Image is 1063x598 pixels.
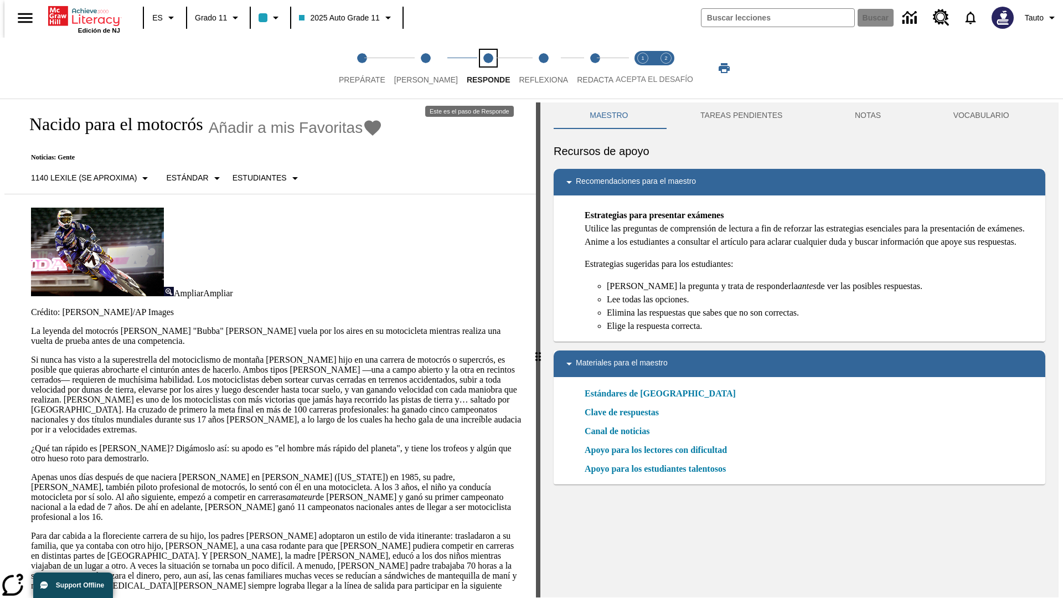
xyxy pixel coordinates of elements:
a: Centro de información [896,3,926,33]
em: antes [798,281,817,291]
button: Reflexiona step 4 of 5 [510,38,577,99]
p: Noticias: Gente [18,153,383,162]
button: VOCABULARIO [917,102,1045,129]
button: Imprimir [706,58,742,78]
button: Maestro [554,102,664,129]
span: ACEPTA EL DESAFÍO [616,75,693,84]
li: Elimina las respuestas que sabes que no son correctas. [607,306,1036,319]
button: Clase: 2025 Auto Grade 11, Selecciona una clase [295,8,399,28]
p: Apenas unos días después de que naciera [PERSON_NAME] en [PERSON_NAME] ([US_STATE]) en 1985, su p... [31,472,523,522]
button: Grado: Grado 11, Elige un grado [190,8,246,28]
button: Añadir a mis Favoritas - Nacido para el motocrós [209,118,383,137]
span: Grado 11 [195,12,227,24]
p: Si nunca has visto a la superestrella del motociclismo de montaña [PERSON_NAME] hijo en una carre... [31,355,523,435]
a: Canal de noticias, Se abrirá en una nueva ventana o pestaña [585,425,649,438]
a: Notificaciones [956,3,985,32]
a: Clave de respuestas, Se abrirá en una nueva ventana o pestaña [585,406,659,419]
button: Seleccionar estudiante [228,168,306,188]
p: ¿Qué tan rápido es [PERSON_NAME]? Digámoslo así: su apodo es "el hombre más rápido del planeta", ... [31,444,523,463]
div: Portada [48,4,120,34]
img: El corredor de motocrós James Stewart vuela por los aires en su motocicleta de montaña. [31,208,164,296]
span: 2025 Auto Grade 11 [299,12,379,24]
span: Support Offline [56,581,104,589]
li: [PERSON_NAME] la pregunta y trata de responderla de ver las posibles respuestas. [607,280,1036,293]
li: Lee todas las opciones. [607,293,1036,306]
img: Avatar [992,7,1014,29]
span: Ampliar [174,288,203,298]
button: Support Offline [33,573,113,598]
span: Redacta [577,75,613,84]
button: Prepárate step 1 of 5 [330,38,394,99]
span: [PERSON_NAME] [394,75,458,84]
span: Prepárate [339,75,385,84]
a: Apoyo para los estudiantes talentosos [585,462,732,476]
button: Lee step 2 of 5 [385,38,467,99]
li: Elige la respuesta correcta. [607,319,1036,333]
button: Abrir el menú lateral [9,2,42,34]
span: Reflexiona [519,75,568,84]
p: Crédito: [PERSON_NAME]/AP Images [31,307,523,317]
div: Instructional Panel Tabs [554,102,1045,129]
button: Redacta step 5 of 5 [568,38,622,99]
div: Pulsa la tecla de intro o la barra espaciadora y luego presiona las flechas de derecha e izquierd... [536,102,540,597]
button: Acepta el desafío contesta step 2 of 2 [650,38,682,99]
h1: Nacido para el motocrós [18,114,203,135]
p: Materiales para el maestro [576,357,668,370]
p: Estudiantes [233,172,287,184]
button: TAREAS PENDIENTES [664,102,819,129]
strong: Estrategias para presentar exámenes [585,210,724,220]
button: Tipo de apoyo, Estándar [162,168,228,188]
button: NOTAS [819,102,917,129]
p: Estándar [166,172,208,184]
p: Recomendaciones para el maestro [576,176,696,189]
a: Estándares de [GEOGRAPHIC_DATA] [585,387,742,400]
button: Perfil/Configuración [1020,8,1063,28]
p: Utilice las preguntas de comprensión de lectura a fin de reforzar las estrategias esenciales para... [585,209,1036,249]
button: Escoja un nuevo avatar [985,3,1020,32]
button: Seleccione Lexile, 1140 Lexile (Se aproxima) [27,168,156,188]
text: 2 [664,55,667,61]
span: Ampliar [203,288,233,298]
em: amateur [286,492,316,502]
p: La leyenda del motocrós [PERSON_NAME] "Bubba" [PERSON_NAME] vuela por los aires en su motocicleta... [31,326,523,346]
p: 1140 Lexile (Se aproxima) [31,172,137,184]
span: Tauto [1025,12,1044,24]
img: Ampliar [164,287,174,296]
span: Añadir a mis Favoritas [209,119,363,137]
button: El color de la clase es azul claro. Cambiar el color de la clase. [254,8,287,28]
span: Edición de NJ [78,27,120,34]
text: 1 [641,55,644,61]
div: Recomendaciones para el maestro [554,169,1045,195]
a: Centro de recursos, Se abrirá en una pestaña nueva. [926,3,956,33]
span: Responde [467,75,510,84]
button: Acepta el desafío lee step 1 of 2 [627,38,659,99]
h6: Recursos de apoyo [554,142,1045,160]
div: Materiales para el maestro [554,350,1045,377]
div: reading [4,102,536,592]
span: ES [152,12,163,24]
a: Apoyo para los lectores con dificultad [585,444,734,457]
div: Este es el paso de Responde [425,106,514,117]
div: activity [540,102,1059,597]
p: Estrategias sugeridas para los estudiantes: [585,257,1036,271]
input: Buscar campo [701,9,854,27]
button: Lenguaje: ES, Selecciona un idioma [147,8,183,28]
button: Responde step 3 of 5 [458,38,519,99]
